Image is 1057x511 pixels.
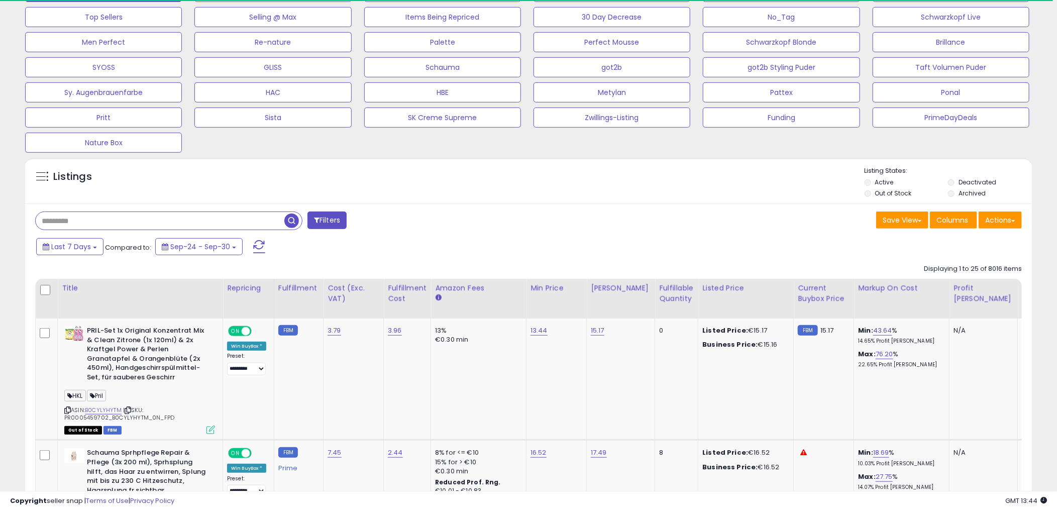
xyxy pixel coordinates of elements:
[873,326,892,336] a: 43.64
[435,283,522,293] div: Amazon Fees
[435,467,518,476] div: €0.30 min
[858,349,876,359] b: Max:
[25,108,182,128] button: Pritt
[858,283,945,293] div: Markup on Cost
[227,353,266,375] div: Preset:
[328,283,379,304] div: Cost (Exc. VAT)
[930,212,977,229] button: Columns
[278,460,315,472] div: Prime
[435,458,518,467] div: 15% for > €10
[703,32,860,52] button: Schwarzkopf Blonde
[278,447,298,458] small: FBM
[534,7,690,27] button: 30 Day Decrease
[954,283,1013,304] div: Profit [PERSON_NAME]
[858,326,873,335] b: Min:
[702,326,748,335] b: Listed Price:
[959,189,986,197] label: Archived
[858,361,941,368] p: 22.65% Profit [PERSON_NAME]
[702,448,786,457] div: €16.52
[591,448,607,458] a: 17.49
[702,448,748,457] b: Listed Price:
[954,448,1010,457] div: N/A
[25,57,182,77] button: SYOSS
[388,326,402,336] a: 3.96
[364,108,521,128] button: SK Creme Supreme
[103,426,122,435] span: FBM
[534,108,690,128] button: Zwillings-Listing
[531,283,582,293] div: Min Price
[876,472,893,482] a: 27.75
[954,326,1010,335] div: N/A
[979,212,1022,229] button: Actions
[435,335,518,344] div: €0.30 min
[250,327,266,336] span: OFF
[873,7,1029,27] button: Schwarzkopf Live
[87,390,107,401] span: Pril
[659,448,690,457] div: 8
[703,57,860,77] button: got2b Styling Puder
[170,242,230,252] span: Sep-24 - Sep-30
[10,496,47,505] strong: Copyright
[924,264,1022,274] div: Displaying 1 to 25 of 8016 items
[876,212,928,229] button: Save View
[820,326,834,335] span: 15.17
[858,350,941,368] div: %
[194,32,351,52] button: Re-nature
[364,7,521,27] button: Items Being Repriced
[1005,496,1047,505] span: 2025-10-8 13:44 GMT
[435,448,518,457] div: 8% for <= €10
[875,189,912,197] label: Out of Stock
[64,326,84,341] img: 51A1FBHbFaL._SL40_.jpg
[873,82,1029,103] button: Ponal
[155,238,243,255] button: Sep-24 - Sep-30
[36,238,103,255] button: Last 7 Days
[194,57,351,77] button: GLISS
[703,108,860,128] button: Funding
[51,242,91,252] span: Last 7 Days
[64,406,174,421] span: | SKU: PR0005459702_B0CYLYHYTM_0N_FPD
[858,326,941,345] div: %
[531,326,548,336] a: 13.44
[873,32,1029,52] button: Brillance
[702,283,789,293] div: Listed Price
[534,32,690,52] button: Perfect Mousse
[388,283,427,304] div: Fulfillment Cost
[227,342,266,351] div: Win BuyBox *
[702,326,786,335] div: €15.17
[105,243,151,252] span: Compared to:
[85,406,122,415] a: B0CYLYHYTM
[227,464,266,473] div: Win BuyBox *
[250,449,266,458] span: OFF
[659,326,690,335] div: 0
[854,279,949,319] th: The percentage added to the cost of goods (COGS) that forms the calculator for Min & Max prices.
[307,212,347,229] button: Filters
[194,7,351,27] button: Selling @ Max
[64,390,86,401] span: HKL
[194,82,351,103] button: HAC
[364,57,521,77] button: Schauma
[229,449,242,458] span: ON
[364,82,521,103] button: HBE
[702,340,758,349] b: Business Price:
[130,496,174,505] a: Privacy Policy
[798,325,817,336] small: FBM
[25,32,182,52] button: Men Perfect
[278,325,298,336] small: FBM
[936,215,968,225] span: Columns
[858,460,941,467] p: 10.03% Profit [PERSON_NAME]
[858,448,873,457] b: Min:
[25,82,182,103] button: Sy. Augenbrauenfarbe
[873,108,1029,128] button: PrimeDayDeals
[534,82,690,103] button: Metylan
[591,326,604,336] a: 15.17
[278,283,319,293] div: Fulfillment
[703,7,860,27] button: No_Tag
[873,57,1029,77] button: Taft Volumen Puder
[703,82,860,103] button: Pattex
[858,472,941,491] div: %
[388,448,403,458] a: 2.44
[86,496,129,505] a: Terms of Use
[227,283,270,293] div: Repricing
[702,462,758,472] b: Business Price:
[328,448,342,458] a: 7.45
